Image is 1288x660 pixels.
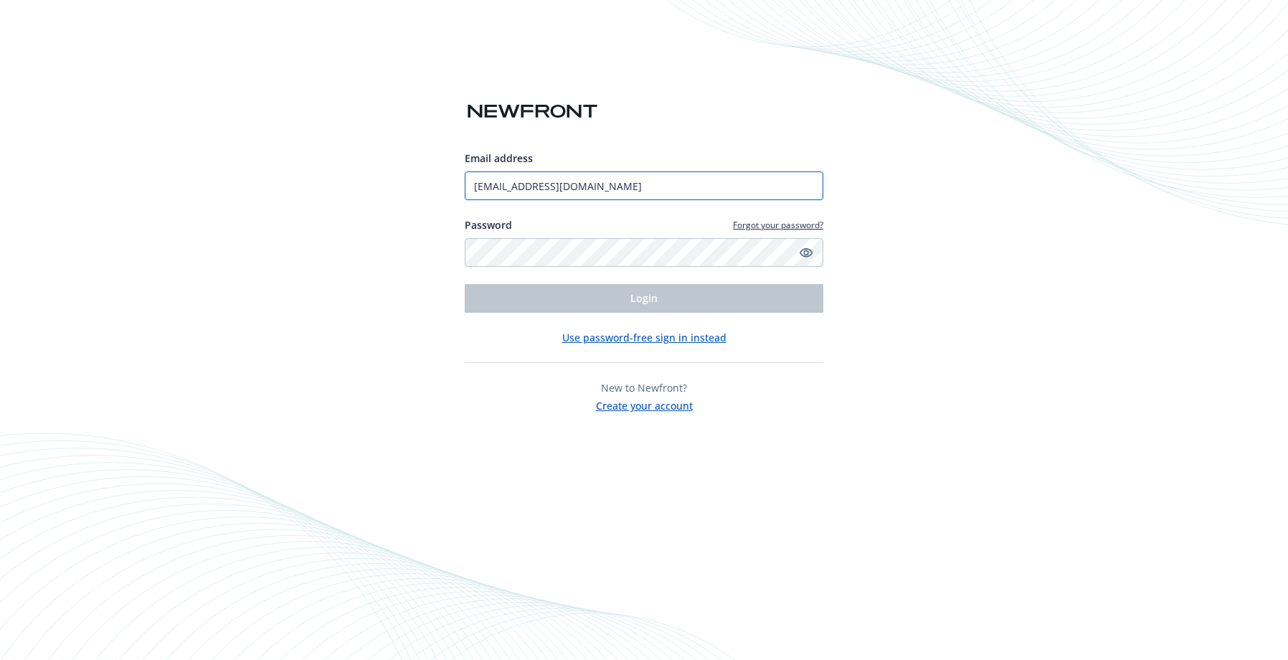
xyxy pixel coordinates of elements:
[630,291,658,305] span: Login
[733,219,823,231] a: Forgot your password?
[465,217,512,232] label: Password
[601,381,687,395] span: New to Newfront?
[465,99,600,124] img: Newfront logo
[465,171,823,200] input: Enter your email
[465,284,823,313] button: Login
[797,244,815,261] a: Show password
[596,395,693,413] button: Create your account
[562,330,726,345] button: Use password-free sign in instead
[465,151,533,165] span: Email address
[465,238,823,267] input: Enter your password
